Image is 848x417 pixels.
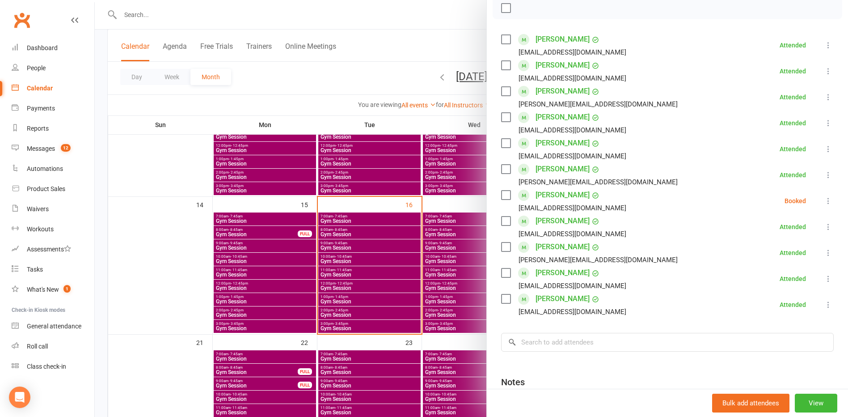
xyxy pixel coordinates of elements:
[536,240,590,254] a: [PERSON_NAME]
[11,9,33,31] a: Clubworx
[12,119,94,139] a: Reports
[27,165,63,172] div: Automations
[27,125,49,132] div: Reports
[12,98,94,119] a: Payments
[780,250,806,256] div: Attended
[12,239,94,260] a: Assessments
[536,188,590,202] a: [PERSON_NAME]
[27,226,54,233] div: Workouts
[12,219,94,239] a: Workouts
[780,68,806,74] div: Attended
[536,136,590,150] a: [PERSON_NAME]
[12,139,94,159] a: Messages 12
[780,276,806,282] div: Attended
[536,32,590,47] a: [PERSON_NAME]
[795,394,837,413] button: View
[12,159,94,179] a: Automations
[12,357,94,377] a: Class kiosk mode
[519,124,626,136] div: [EMAIL_ADDRESS][DOMAIN_NAME]
[780,120,806,126] div: Attended
[27,105,55,112] div: Payments
[12,199,94,219] a: Waivers
[519,228,626,240] div: [EMAIL_ADDRESS][DOMAIN_NAME]
[27,145,55,152] div: Messages
[27,323,81,330] div: General attendance
[519,176,678,188] div: [PERSON_NAME][EMAIL_ADDRESS][DOMAIN_NAME]
[712,394,789,413] button: Bulk add attendees
[27,205,49,213] div: Waivers
[12,78,94,98] a: Calendar
[12,38,94,58] a: Dashboard
[27,85,53,92] div: Calendar
[780,146,806,152] div: Attended
[27,266,43,273] div: Tasks
[27,44,58,51] div: Dashboard
[501,376,525,388] div: Notes
[785,198,806,204] div: Booked
[536,214,590,228] a: [PERSON_NAME]
[27,286,59,293] div: What's New
[27,246,71,253] div: Assessments
[12,58,94,78] a: People
[12,336,94,357] a: Roll call
[780,224,806,230] div: Attended
[519,280,626,292] div: [EMAIL_ADDRESS][DOMAIN_NAME]
[27,185,65,192] div: Product Sales
[780,172,806,178] div: Attended
[536,58,590,72] a: [PERSON_NAME]
[12,260,94,280] a: Tasks
[12,316,94,336] a: General attendance kiosk mode
[536,84,590,98] a: [PERSON_NAME]
[519,202,626,214] div: [EMAIL_ADDRESS][DOMAIN_NAME]
[519,306,626,318] div: [EMAIL_ADDRESS][DOMAIN_NAME]
[12,179,94,199] a: Product Sales
[27,363,66,370] div: Class check-in
[61,144,71,152] span: 12
[536,110,590,124] a: [PERSON_NAME]
[9,387,30,408] div: Open Intercom Messenger
[780,302,806,308] div: Attended
[536,266,590,280] a: [PERSON_NAME]
[780,94,806,100] div: Attended
[780,42,806,48] div: Attended
[63,285,71,293] span: 1
[12,280,94,300] a: What's New1
[536,162,590,176] a: [PERSON_NAME]
[27,64,46,72] div: People
[519,72,626,84] div: [EMAIL_ADDRESS][DOMAIN_NAME]
[519,98,678,110] div: [PERSON_NAME][EMAIL_ADDRESS][DOMAIN_NAME]
[519,47,626,58] div: [EMAIL_ADDRESS][DOMAIN_NAME]
[519,254,678,266] div: [PERSON_NAME][EMAIL_ADDRESS][DOMAIN_NAME]
[536,292,590,306] a: [PERSON_NAME]
[27,343,48,350] div: Roll call
[501,333,834,352] input: Search to add attendees
[519,150,626,162] div: [EMAIL_ADDRESS][DOMAIN_NAME]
